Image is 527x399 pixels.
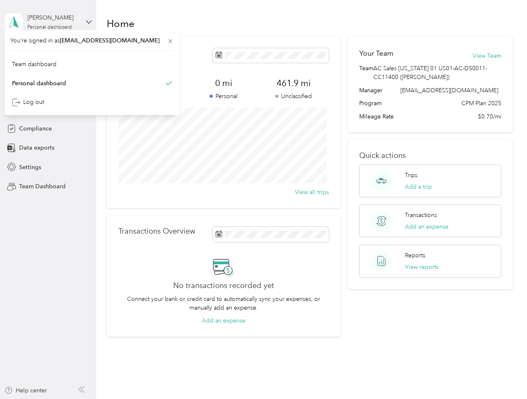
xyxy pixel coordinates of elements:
span: Compliance [19,124,52,133]
p: Reports [405,251,425,260]
span: Settings [19,163,41,172]
h2: No transactions recorded yet [173,281,274,290]
div: Personal dashboard [27,25,72,30]
button: Help center [5,386,47,395]
button: Add an expense [202,316,245,325]
span: You’re signed in as [10,36,174,45]
span: Team Dashboard [19,182,66,191]
button: View all trips [295,188,329,197]
span: CPM Plan 2025 [461,99,501,108]
h1: Home [107,19,135,28]
span: Team [359,64,373,81]
button: Add a trip [405,182,432,191]
p: Transactions Overview [118,227,195,236]
span: AC Sales [US_STATE] 01 US01-AC-D50011-CC11400 ([PERSON_NAME]) [373,64,501,81]
div: Team dashboard [12,60,56,69]
button: View reports [405,263,439,271]
p: Quick actions [359,151,501,160]
span: $0.70/mi [478,112,501,121]
div: Personal dashboard [12,79,66,87]
span: [EMAIL_ADDRESS][DOMAIN_NAME] [60,37,159,44]
p: Unclassified [259,92,329,101]
span: Data exports [19,143,54,152]
div: [PERSON_NAME] [27,13,79,22]
button: Add an expense [405,222,449,231]
button: View Team [473,52,501,60]
h2: Your Team [359,48,393,59]
p: Transactions [405,211,437,219]
span: Mileage Rate [359,112,394,121]
span: 461.9 mi [259,77,329,89]
iframe: Everlance-gr Chat Button Frame [480,352,527,399]
span: Program [359,99,382,108]
span: [EMAIL_ADDRESS][DOMAIN_NAME] [400,87,498,94]
p: Personal [189,92,259,101]
p: Trips [405,171,417,180]
p: Connect your bank or credit card to automatically sync your expenses, or manually add an expense. [118,295,329,312]
div: Log out [12,98,44,106]
span: 0 mi [189,77,259,89]
span: Manager [359,86,382,95]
